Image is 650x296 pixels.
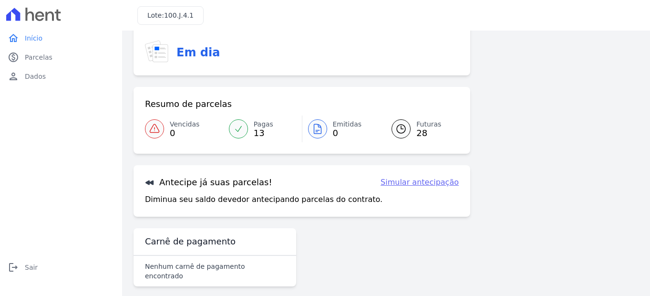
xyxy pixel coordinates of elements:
[25,53,52,62] span: Parcelas
[4,67,118,86] a: personDados
[416,129,441,137] span: 28
[145,262,285,281] p: Nenhum carnê de pagamento encontrado
[25,263,38,272] span: Sair
[8,32,19,44] i: home
[254,129,273,137] span: 13
[170,119,199,129] span: Vencidas
[8,262,19,273] i: logout
[302,116,381,142] a: Emitidas 0
[381,177,459,188] a: Simular antecipação
[176,44,220,61] h3: Em dia
[333,129,362,137] span: 0
[147,11,194,21] h3: Lote:
[25,72,46,81] span: Dados
[145,194,382,205] p: Diminua seu saldo devedor antecipando parcelas do contrato.
[380,116,459,142] a: Futuras 28
[4,48,118,67] a: paidParcelas
[4,29,118,48] a: homeInício
[8,52,19,63] i: paid
[223,116,302,142] a: Pagas 13
[416,119,441,129] span: Futuras
[8,71,19,82] i: person
[254,119,273,129] span: Pagas
[145,98,232,110] h3: Resumo de parcelas
[333,119,362,129] span: Emitidas
[25,33,42,43] span: Início
[4,258,118,277] a: logoutSair
[145,236,236,247] h3: Carnê de pagamento
[164,11,194,19] span: 100.J.4.1
[170,129,199,137] span: 0
[145,177,272,188] h3: Antecipe já suas parcelas!
[145,116,223,142] a: Vencidas 0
